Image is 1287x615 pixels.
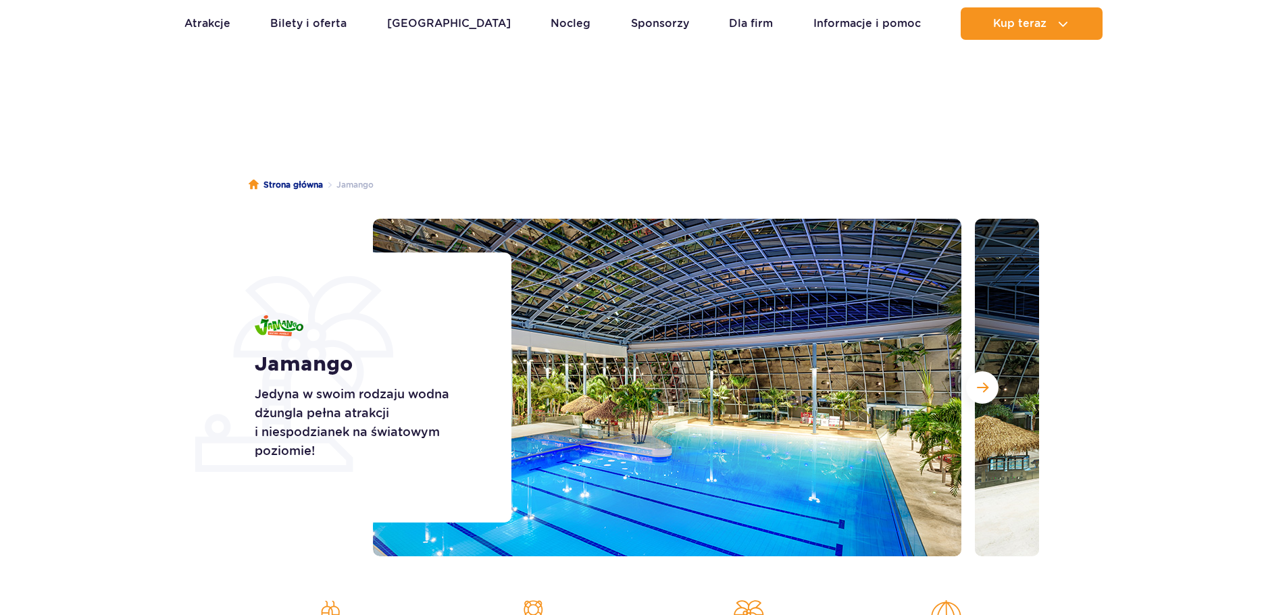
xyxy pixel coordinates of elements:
a: Sponsorzy [631,7,689,40]
a: Bilety i oferta [270,7,347,40]
a: Informacje i pomoc [813,7,921,40]
a: Strona główna [249,178,323,192]
button: Następny slajd [966,371,999,404]
a: Dla firm [729,7,773,40]
span: Kup teraz [993,18,1046,30]
p: Jedyna w swoim rodzaju wodna dżungla pełna atrakcji i niespodzianek na światowym poziomie! [255,385,481,460]
li: Jamango [323,178,374,192]
a: Atrakcje [184,7,230,40]
img: Jamango [255,315,303,336]
button: Kup teraz [961,7,1103,40]
a: Nocleg [551,7,590,40]
a: [GEOGRAPHIC_DATA] [387,7,511,40]
h1: Jamango [255,352,481,377]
